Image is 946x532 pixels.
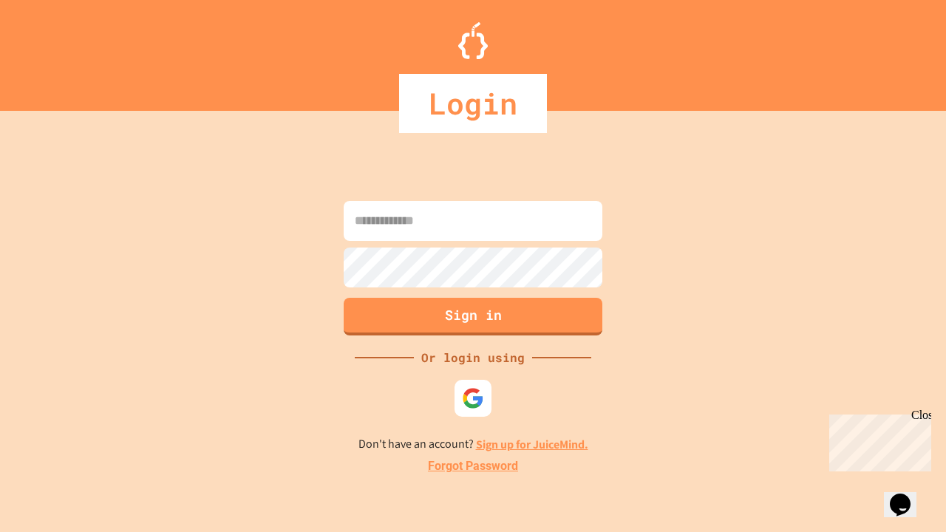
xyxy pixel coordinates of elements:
iframe: chat widget [823,409,931,471]
img: Logo.svg [458,22,488,59]
button: Sign in [344,298,602,335]
a: Forgot Password [428,457,518,475]
a: Sign up for JuiceMind. [476,437,588,452]
p: Don't have an account? [358,435,588,454]
div: Chat with us now!Close [6,6,102,94]
div: Login [399,74,547,133]
img: google-icon.svg [462,387,484,409]
div: Or login using [414,349,532,366]
iframe: chat widget [884,473,931,517]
